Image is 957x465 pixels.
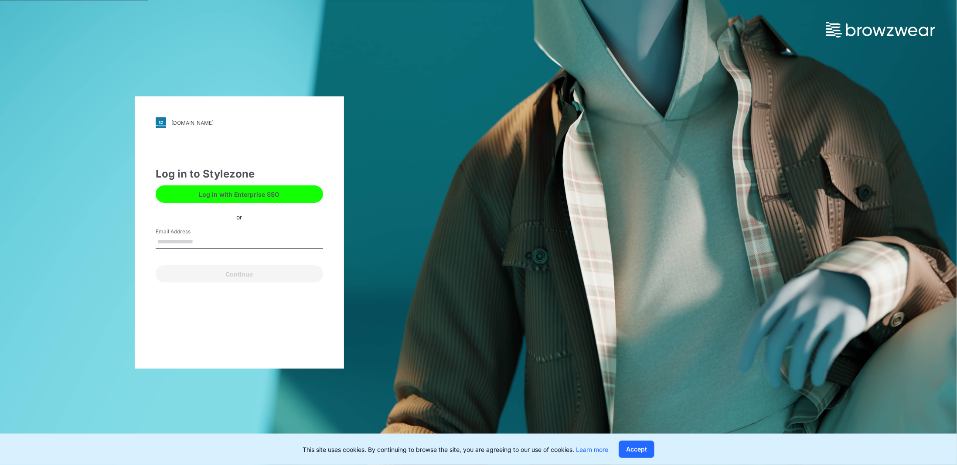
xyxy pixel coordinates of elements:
[156,117,323,128] a: [DOMAIN_NAME]
[229,212,249,222] div: or
[303,445,608,454] p: This site uses cookies. By continuing to browse the site, you are agreeing to our use of cookies.
[826,22,935,38] img: browzwear-logo.73288ffb.svg
[156,185,323,203] button: Log in with Enterprise SSO
[156,117,166,128] img: svg+xml;base64,PHN2ZyB3aWR0aD0iMjgiIGhlaWdodD0iMjgiIHZpZXdCb3g9IjAgMCAyOCAyOCIgZmlsbD0ibm9uZSIgeG...
[576,446,608,453] a: Learn more
[156,228,217,236] label: Email Address
[619,441,654,458] button: Accept
[171,120,214,126] div: [DOMAIN_NAME]
[156,166,323,182] div: Log in to Stylezone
